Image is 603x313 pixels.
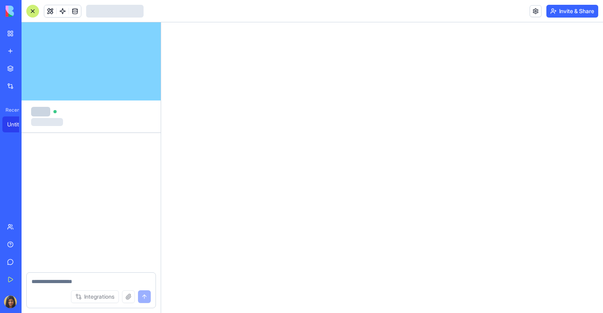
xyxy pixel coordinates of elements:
[2,107,19,113] span: Recent
[4,295,17,308] img: ACg8ocI8djJ7OG22kCrc0veUdOFH5idpc1uryHZ5Qo3NbnjLYDSPnK7p=s96-c
[6,6,55,17] img: logo
[546,5,598,18] button: Invite & Share
[7,120,30,128] div: Untitled App
[2,116,34,132] a: Untitled App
